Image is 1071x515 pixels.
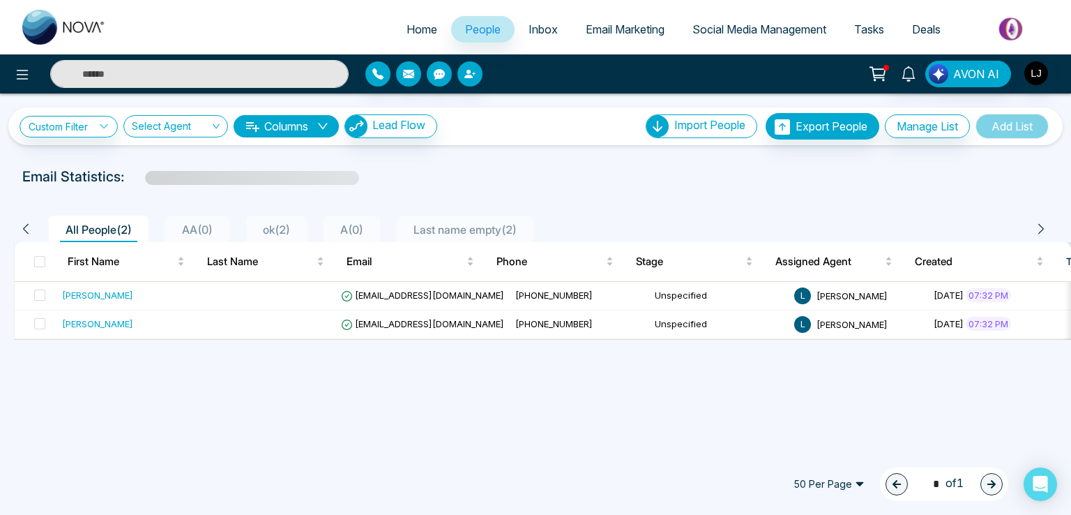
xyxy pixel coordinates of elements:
[196,242,335,281] th: Last Name
[625,242,764,281] th: Stage
[257,223,296,237] span: ok ( 2 )
[854,22,884,36] span: Tasks
[766,113,879,140] button: Export People
[636,253,743,270] span: Stage
[962,13,1063,45] img: Market-place.gif
[586,22,664,36] span: Email Marketing
[317,121,328,132] span: down
[794,288,811,304] span: L
[572,16,678,43] a: Email Marketing
[1024,61,1048,85] img: User Avatar
[515,290,593,301] span: [PHONE_NUMBER]
[649,311,789,339] td: Unspecified
[840,16,898,43] a: Tasks
[344,114,437,138] button: Lead Flow
[692,22,826,36] span: Social Media Management
[465,22,501,36] span: People
[966,317,1011,331] span: 07:32 PM
[62,317,133,331] div: [PERSON_NAME]
[515,318,593,329] span: [PHONE_NUMBER]
[22,166,124,187] p: Email Statistics:
[794,316,811,333] span: L
[529,22,558,36] span: Inbox
[207,253,314,270] span: Last Name
[339,114,437,138] a: Lead FlowLead Flow
[341,290,504,301] span: [EMAIL_ADDRESS][DOMAIN_NAME]
[62,288,133,302] div: [PERSON_NAME]
[678,16,840,43] a: Social Media Management
[925,475,964,493] span: of 1
[934,290,964,301] span: [DATE]
[496,253,603,270] span: Phone
[764,242,904,281] th: Assigned Agent
[1024,468,1057,501] div: Open Intercom Messenger
[953,66,999,82] span: AVON AI
[335,242,485,281] th: Email
[372,118,425,132] span: Lead Flow
[898,16,955,43] a: Deals
[451,16,515,43] a: People
[408,223,522,237] span: Last name empty ( 2 )
[176,223,218,237] span: AA ( 0 )
[925,61,1011,87] button: AVON AI
[929,64,948,84] img: Lead Flow
[60,223,137,237] span: All People ( 2 )
[393,16,451,43] a: Home
[649,282,789,311] td: Unspecified
[816,318,888,329] span: [PERSON_NAME]
[934,318,964,329] span: [DATE]
[345,115,367,137] img: Lead Flow
[56,242,196,281] th: First Name
[20,116,118,137] a: Custom Filter
[816,290,888,301] span: [PERSON_NAME]
[407,22,437,36] span: Home
[68,253,174,270] span: First Name
[796,119,867,133] span: Export People
[912,22,941,36] span: Deals
[674,118,745,132] span: Import People
[515,16,572,43] a: Inbox
[784,473,874,495] span: 50 Per Page
[22,10,106,45] img: Nova CRM Logo
[775,253,882,270] span: Assigned Agent
[485,242,625,281] th: Phone
[885,114,970,138] button: Manage List
[234,115,339,137] button: Columnsdown
[335,223,369,237] span: A ( 0 )
[347,253,464,270] span: Email
[341,318,504,329] span: [EMAIL_ADDRESS][DOMAIN_NAME]
[904,242,1055,281] th: Created
[966,288,1011,302] span: 07:32 PM
[915,253,1033,270] span: Created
